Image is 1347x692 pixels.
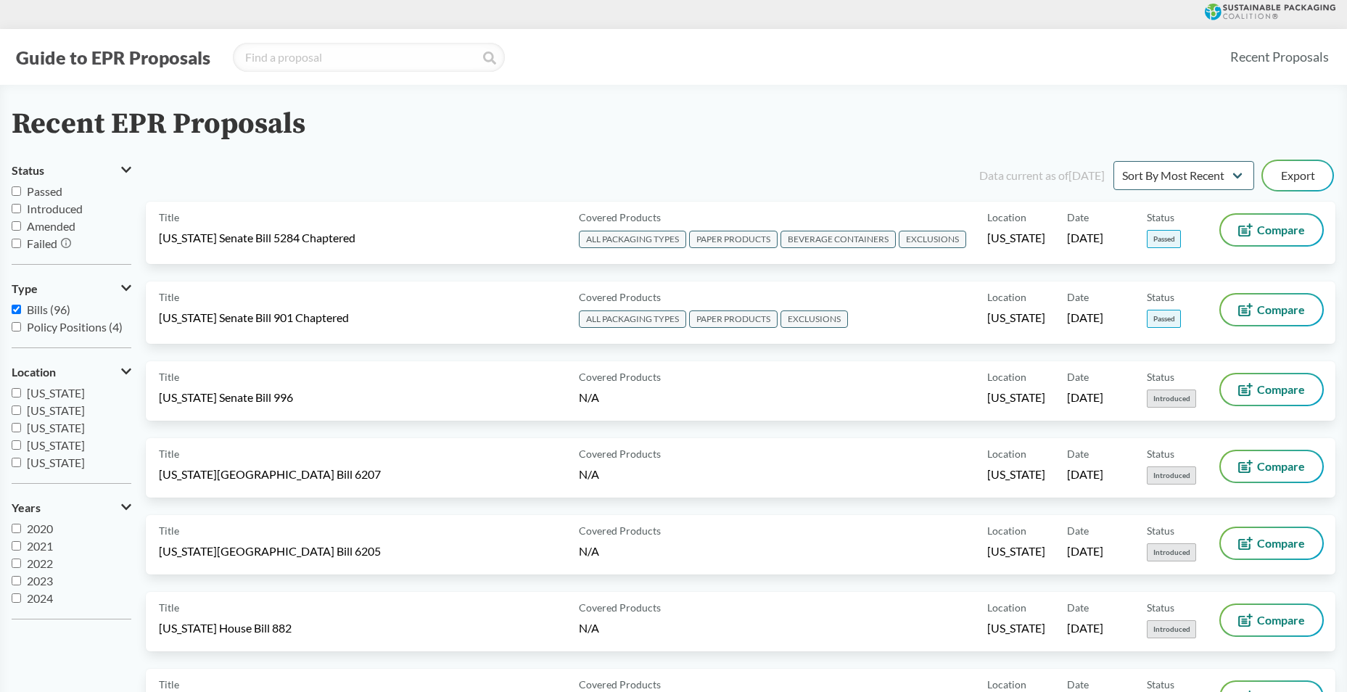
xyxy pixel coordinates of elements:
[12,186,21,196] input: Passed
[987,677,1026,692] span: Location
[1147,620,1196,638] span: Introduced
[899,231,966,248] span: EXCLUSIONS
[159,523,179,538] span: Title
[159,600,179,615] span: Title
[579,369,661,384] span: Covered Products
[12,405,21,415] input: [US_STATE]
[780,231,896,248] span: BEVERAGE CONTAINERS
[579,446,661,461] span: Covered Products
[12,495,131,520] button: Years
[12,322,21,331] input: Policy Positions (4)
[1221,215,1322,245] button: Compare
[159,369,179,384] span: Title
[987,289,1026,305] span: Location
[1263,161,1332,190] button: Export
[780,310,848,328] span: EXCLUSIONS
[27,386,85,400] span: [US_STATE]
[987,230,1045,246] span: [US_STATE]
[987,543,1045,559] span: [US_STATE]
[27,522,53,535] span: 2020
[12,108,305,141] h2: Recent EPR Proposals
[27,302,70,316] span: Bills (96)
[1224,41,1335,73] a: Recent Proposals
[1147,600,1174,615] span: Status
[159,543,381,559] span: [US_STATE][GEOGRAPHIC_DATA] Bill 6205
[12,440,21,450] input: [US_STATE]
[689,310,778,328] span: PAPER PRODUCTS
[1067,446,1089,461] span: Date
[1067,230,1103,246] span: [DATE]
[987,210,1026,225] span: Location
[27,403,85,417] span: [US_STATE]
[987,446,1026,461] span: Location
[1147,310,1181,328] span: Passed
[1067,543,1103,559] span: [DATE]
[1067,466,1103,482] span: [DATE]
[159,677,179,692] span: Title
[1067,390,1103,405] span: [DATE]
[689,231,778,248] span: PAPER PRODUCTS
[1221,451,1322,482] button: Compare
[1147,390,1196,408] span: Introduced
[159,210,179,225] span: Title
[1257,614,1305,626] span: Compare
[27,438,85,452] span: [US_STATE]
[1221,294,1322,325] button: Compare
[987,523,1026,538] span: Location
[579,231,686,248] span: ALL PACKAGING TYPES
[27,219,75,233] span: Amended
[12,360,131,384] button: Location
[159,466,381,482] span: [US_STATE][GEOGRAPHIC_DATA] Bill 6207
[987,600,1026,615] span: Location
[12,593,21,603] input: 2024
[12,388,21,398] input: [US_STATE]
[12,458,21,467] input: [US_STATE]
[1147,210,1174,225] span: Status
[987,310,1045,326] span: [US_STATE]
[1221,374,1322,405] button: Compare
[12,524,21,533] input: 2020
[1221,528,1322,559] button: Compare
[1147,446,1174,461] span: Status
[1257,537,1305,549] span: Compare
[12,305,21,314] input: Bills (96)
[1257,384,1305,395] span: Compare
[1147,523,1174,538] span: Status
[579,677,661,692] span: Covered Products
[1067,600,1089,615] span: Date
[27,574,53,588] span: 2023
[12,46,215,69] button: Guide to EPR Proposals
[579,600,661,615] span: Covered Products
[27,236,57,250] span: Failed
[159,390,293,405] span: [US_STATE] Senate Bill 996
[1067,210,1089,225] span: Date
[579,621,599,635] span: N/A
[27,421,85,434] span: [US_STATE]
[579,523,661,538] span: Covered Products
[27,591,53,605] span: 2024
[12,221,21,231] input: Amended
[987,466,1045,482] span: [US_STATE]
[1257,461,1305,472] span: Compare
[12,576,21,585] input: 2023
[159,446,179,461] span: Title
[27,320,123,334] span: Policy Positions (4)
[1257,304,1305,316] span: Compare
[579,544,599,558] span: N/A
[1147,289,1174,305] span: Status
[12,541,21,551] input: 2021
[27,202,83,215] span: Introduced
[579,467,599,481] span: N/A
[12,204,21,213] input: Introduced
[27,456,85,469] span: [US_STATE]
[159,230,355,246] span: [US_STATE] Senate Bill 5284 Chaptered
[1067,289,1089,305] span: Date
[579,289,661,305] span: Covered Products
[27,539,53,553] span: 2021
[27,556,53,570] span: 2022
[1147,230,1181,248] span: Passed
[12,501,41,514] span: Years
[12,239,21,248] input: Failed
[1147,543,1196,561] span: Introduced
[987,620,1045,636] span: [US_STATE]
